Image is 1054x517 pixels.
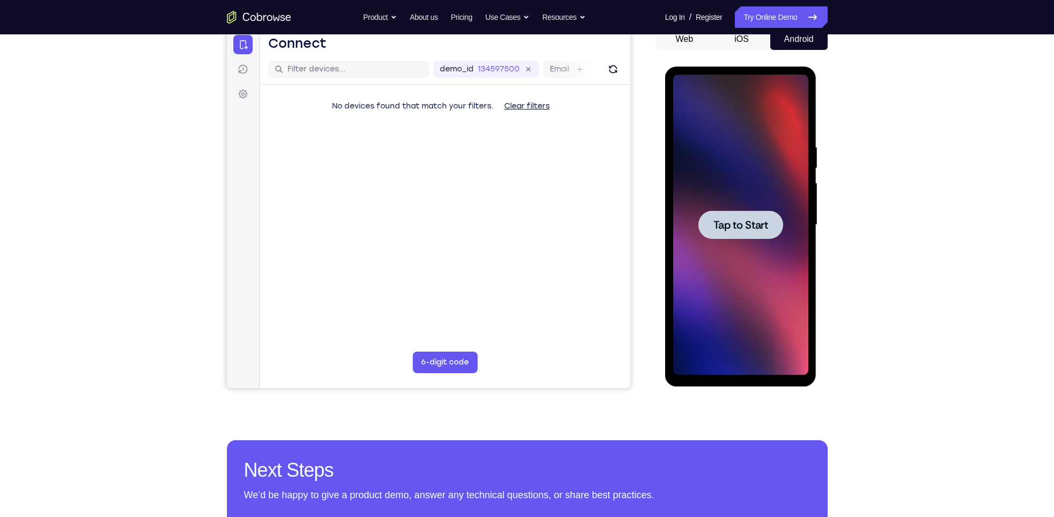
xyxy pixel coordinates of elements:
button: Product [363,6,397,28]
button: Use Cases [485,6,529,28]
a: About us [410,6,438,28]
a: Log In [665,6,685,28]
p: We’d be happy to give a product demo, answer any technical questions, or share best practices. [244,487,810,503]
h2: Next Steps [244,457,810,483]
a: Try Online Demo [735,6,827,28]
label: Email [323,35,342,46]
span: Tap to Start [48,153,103,164]
button: Resources [542,6,586,28]
iframe: Agent [227,28,630,388]
a: Pricing [451,6,472,28]
button: 6-digit code [186,323,250,345]
button: Refresh [378,32,395,49]
button: Web [656,28,713,50]
span: No devices found that match your filters. [105,73,267,82]
a: Register [696,6,722,28]
button: Clear filters [269,67,331,89]
button: iOS [713,28,770,50]
button: Tap to Start [33,144,118,172]
a: Go to the home page [227,11,291,24]
span: / [689,11,691,24]
button: Android [770,28,828,50]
